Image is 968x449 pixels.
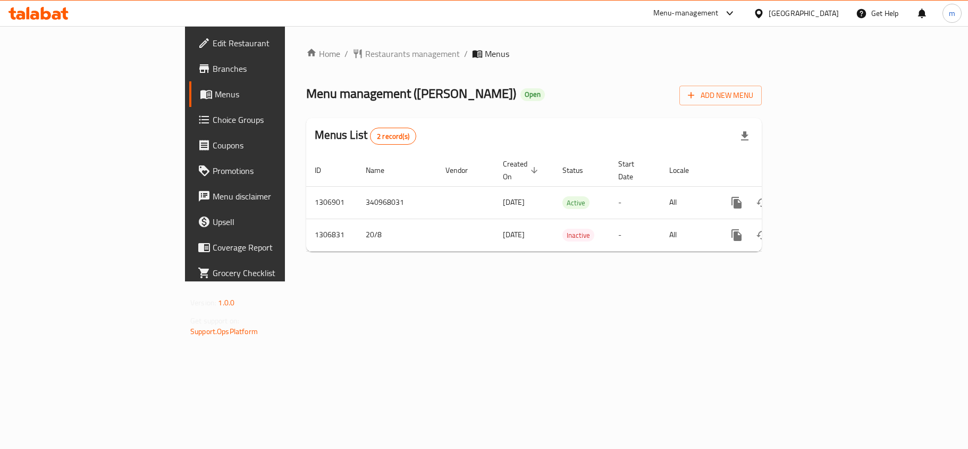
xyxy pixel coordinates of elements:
[213,241,338,254] span: Coverage Report
[306,81,516,105] span: Menu management ( [PERSON_NAME] )
[213,215,338,228] span: Upsell
[213,113,338,126] span: Choice Groups
[610,219,661,251] td: -
[190,325,258,338] a: Support.OpsPlatform
[503,195,525,209] span: [DATE]
[215,88,338,101] span: Menus
[306,47,762,60] nav: breadcrumb
[357,219,437,251] td: 20/8
[189,235,347,260] a: Coverage Report
[315,164,335,177] span: ID
[189,184,347,209] a: Menu disclaimer
[189,56,347,81] a: Branches
[365,47,460,60] span: Restaurants management
[366,164,398,177] span: Name
[189,209,347,235] a: Upsell
[732,123,757,149] div: Export file
[213,139,338,152] span: Coupons
[669,164,703,177] span: Locale
[562,196,590,209] div: Active
[189,260,347,286] a: Grocery Checklist
[503,157,541,183] span: Created On
[357,186,437,219] td: 340968031
[520,88,545,101] div: Open
[189,132,347,158] a: Coupons
[618,157,648,183] span: Start Date
[562,197,590,209] span: Active
[213,62,338,75] span: Branches
[562,229,594,242] span: Inactive
[213,37,338,49] span: Edit Restaurant
[610,186,661,219] td: -
[218,296,234,310] span: 1.0.0
[370,128,416,145] div: Total records count
[306,154,835,252] table: enhanced table
[661,219,716,251] td: All
[213,267,338,279] span: Grocery Checklist
[653,7,719,20] div: Menu-management
[464,47,468,60] li: /
[520,90,545,99] span: Open
[562,164,597,177] span: Status
[750,190,775,215] button: Change Status
[190,296,216,310] span: Version:
[716,154,835,187] th: Actions
[485,47,509,60] span: Menus
[750,222,775,248] button: Change Status
[213,190,338,203] span: Menu disclaimer
[724,222,750,248] button: more
[661,186,716,219] td: All
[371,131,416,142] span: 2 record(s)
[189,30,347,56] a: Edit Restaurant
[213,164,338,177] span: Promotions
[724,190,750,215] button: more
[679,86,762,105] button: Add New Menu
[949,7,955,19] span: m
[688,89,753,102] span: Add New Menu
[352,47,460,60] a: Restaurants management
[503,228,525,242] span: [DATE]
[190,314,239,328] span: Get support on:
[445,164,482,177] span: Vendor
[189,107,347,132] a: Choice Groups
[315,127,416,145] h2: Menus List
[189,158,347,184] a: Promotions
[189,81,347,107] a: Menus
[769,7,839,19] div: [GEOGRAPHIC_DATA]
